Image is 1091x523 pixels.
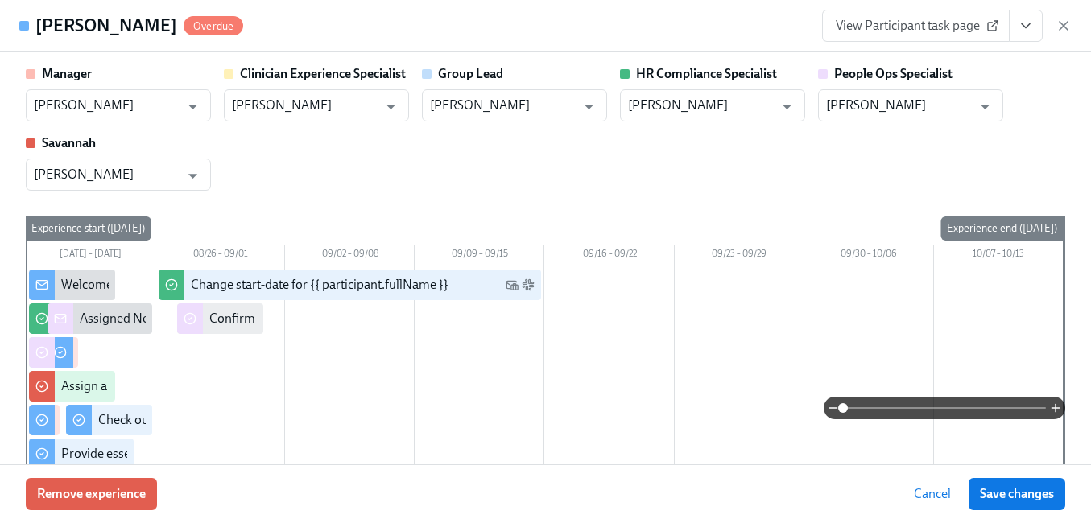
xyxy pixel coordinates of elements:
button: Open [576,94,601,119]
button: Cancel [903,478,962,510]
div: 09/23 – 09/29 [675,245,804,266]
span: Overdue [184,20,243,32]
strong: Clinician Experience Specialist [240,66,406,81]
div: Change start-date for {{ participant.fullName }} [191,276,448,294]
strong: HR Compliance Specialist [636,66,777,81]
button: Open [378,94,403,119]
div: 09/30 – 10/06 [804,245,934,266]
button: Save changes [969,478,1065,510]
span: Cancel [914,486,951,502]
button: Open [973,94,998,119]
strong: Savannah [42,135,96,150]
h4: [PERSON_NAME] [35,14,177,38]
div: Experience start ([DATE]) [25,216,151,241]
button: Open [180,94,205,119]
div: Confirm cleared by People Ops [209,310,379,327]
strong: Manager [42,66,92,81]
button: View task page [1009,10,1043,42]
div: 09/02 – 09/08 [285,245,415,266]
div: Provide essential professional documentation [61,445,312,463]
svg: Work Email [506,278,519,291]
button: Open [180,163,205,188]
div: 09/16 – 09/22 [544,245,674,266]
div: 09/09 – 09/15 [415,245,544,266]
button: Remove experience [26,478,157,510]
button: Open [775,94,800,119]
a: View Participant task page [822,10,1010,42]
div: [DATE] – [DATE] [26,245,155,266]
div: Experience end ([DATE]) [940,216,1064,241]
svg: Slack [522,278,535,291]
div: Assigned New Hire [80,310,185,327]
strong: Group Lead [438,66,503,81]
strong: People Ops Specialist [834,66,953,81]
div: Assign a Clinician Experience Specialist for {{ participant.fullName }} (start-date {{ participan... [61,377,699,395]
span: View Participant task page [836,18,996,34]
div: 08/26 – 09/01 [155,245,285,266]
span: Remove experience [37,486,146,502]
span: Save changes [980,486,1054,502]
div: Check out our recommended laptop specs [98,411,329,429]
div: 10/07 – 10/13 [934,245,1064,266]
div: Welcome from the Charlie Health Compliance Team 👋 [61,276,364,294]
